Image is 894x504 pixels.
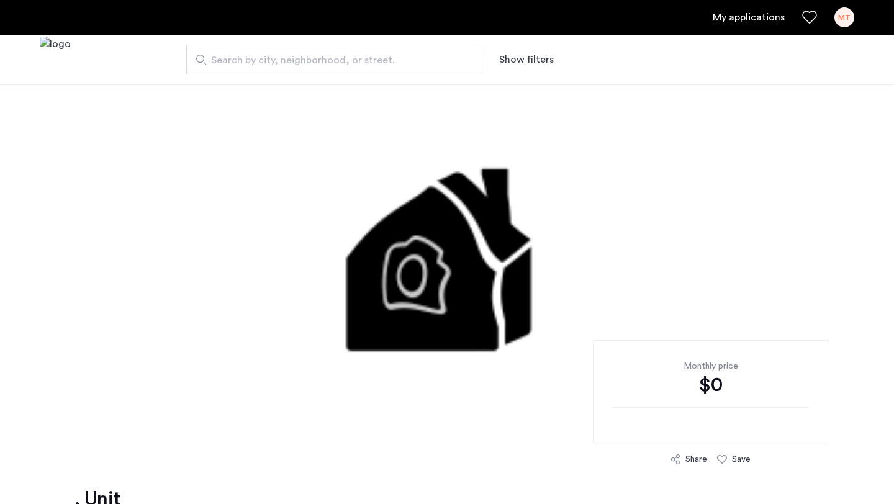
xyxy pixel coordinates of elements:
a: My application [713,10,785,25]
div: Save [732,453,751,466]
img: 1.gif [161,84,733,457]
input: Apartment Search [186,45,484,74]
div: Monthly price [613,360,808,372]
a: Cazamio logo [40,37,71,83]
button: Show or hide filters [499,52,554,67]
a: Favorites [802,10,817,25]
div: $0 [613,372,808,397]
div: MT [834,7,854,27]
span: Search by city, neighborhood, or street. [211,53,449,68]
img: logo [40,37,71,83]
div: Share [685,453,707,466]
